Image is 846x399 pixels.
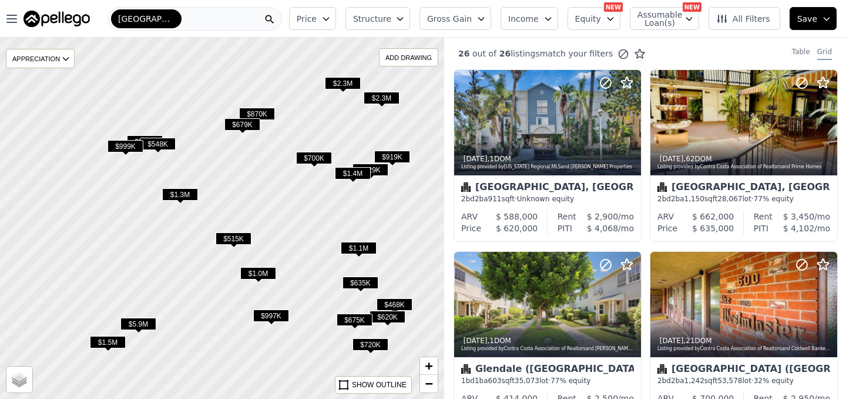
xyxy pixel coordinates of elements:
[120,318,156,335] div: $5.9M
[90,336,126,353] div: $1.5M
[377,298,412,311] span: $468K
[458,49,469,58] span: 26
[657,376,830,385] div: 2 bd 2 ba sqft lot · 32% equity
[461,194,634,204] div: 2 bd 2 ba sqft · Unknown equity
[335,167,371,184] div: $1.4M
[419,7,491,30] button: Gross Gain
[352,338,388,351] span: $720K
[364,92,399,109] div: $2.3M
[587,224,618,233] span: $ 4,068
[515,377,539,385] span: 35,073
[461,182,471,192] img: Condominium
[374,151,410,168] div: $919K
[325,77,361,89] span: $2.3M
[352,164,388,181] div: $429K
[797,13,817,25] span: Save
[253,310,289,327] div: $997K
[637,11,675,27] span: Assumable Loan(s)
[792,47,810,60] div: Table
[684,195,704,203] span: 1,150
[380,49,438,66] div: ADD DRAWING
[461,336,635,345] div: , 1 DOM
[660,155,684,163] time: 2025-08-06 21:02
[420,375,438,393] a: Zoom out
[754,222,768,234] div: PITI
[558,222,572,234] div: PITI
[630,7,699,30] button: Assumable Loan(s)
[454,69,640,242] a: [DATE],1DOMListing provided by[US_STATE] Regional MLSand [PERSON_NAME] PropertiesCondominium[GEOG...
[23,11,90,27] img: Pellego
[325,77,361,94] div: $2.3M
[127,135,163,148] span: $695K
[335,167,371,179] span: $1.4M
[341,242,377,259] div: $1.1M
[508,13,539,25] span: Income
[341,242,377,254] span: $1.1M
[576,211,634,222] div: /mo
[90,336,126,348] span: $1.5M
[660,337,684,345] time: 2025-08-05 16:29
[343,277,378,294] div: $635K
[488,377,502,385] span: 603
[657,164,831,171] div: Listing provided by Contra Costa Association of Realtors and Prime Homes
[337,314,372,331] div: $675K
[568,7,620,30] button: Equity
[461,222,481,234] div: Price
[657,336,831,345] div: , 21 DOM
[604,2,623,12] div: NEW
[657,364,667,374] img: Condominium
[224,118,260,135] div: $679K
[364,92,399,104] span: $2.3M
[464,155,488,163] time: 2025-08-08 10:55
[709,7,780,30] button: All Filters
[425,376,433,391] span: −
[216,232,251,250] div: $515K
[692,212,734,221] span: $ 662,000
[790,7,837,30] button: Save
[427,13,472,25] span: Gross Gain
[297,13,317,25] span: Price
[657,364,830,376] div: [GEOGRAPHIC_DATA] ([GEOGRAPHIC_DATA])
[345,7,410,30] button: Structure
[657,211,674,222] div: ARV
[657,182,667,192] img: Condominium
[444,48,646,60] div: out of listings
[540,48,613,59] span: match your filters
[461,345,635,353] div: Listing provided by Contra Costa Association of Realtors and [PERSON_NAME] R. E. Services
[461,164,635,171] div: Listing provided by [US_STATE] Regional MLS and [PERSON_NAME] Properties
[6,49,75,68] div: APPRECIATION
[773,211,830,222] div: /mo
[374,151,410,163] span: $919K
[461,182,634,194] div: [GEOGRAPHIC_DATA], [GEOGRAPHIC_DATA]
[118,13,174,25] span: [GEOGRAPHIC_DATA]
[488,195,502,203] span: 911
[717,377,742,385] span: 53,578
[817,47,832,60] div: Grid
[425,358,433,373] span: +
[108,140,143,152] span: $999K
[461,154,635,164] div: , 1 DOM
[572,222,634,234] div: /mo
[657,222,677,234] div: Price
[353,13,391,25] span: Structure
[240,267,276,284] div: $1.0M
[768,222,830,234] div: /mo
[496,212,538,221] span: $ 588,000
[377,298,412,315] div: $468K
[296,152,332,169] div: $700K
[754,211,773,222] div: Rent
[352,380,407,390] div: SHOW OUTLINE
[558,211,576,222] div: Rent
[501,7,558,30] button: Income
[370,311,405,323] span: $620K
[461,211,478,222] div: ARV
[224,118,260,131] span: $679K
[464,337,488,345] time: 2025-08-05 20:00
[337,314,372,326] span: $675K
[657,154,831,164] div: , 62 DOM
[657,182,830,194] div: [GEOGRAPHIC_DATA], [GEOGRAPHIC_DATA]
[253,310,289,322] span: $997K
[717,195,742,203] span: 28,067
[692,224,734,233] span: $ 635,000
[587,212,618,221] span: $ 2,900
